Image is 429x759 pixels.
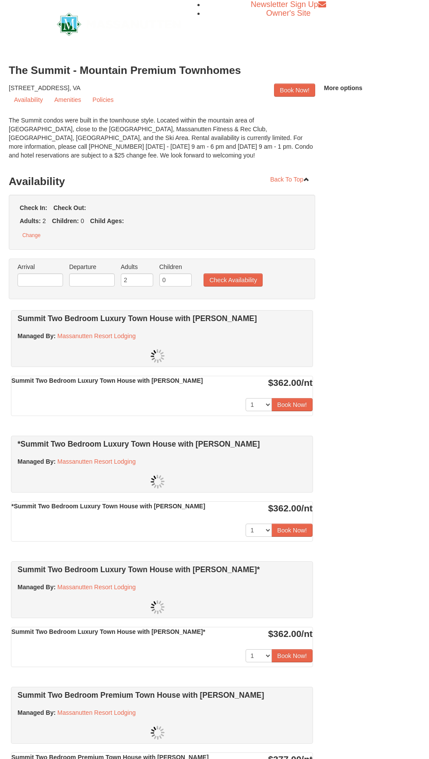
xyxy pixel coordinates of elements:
span: Managed By [18,332,53,339]
h4: *Summit Two Bedroom Luxury Town House with [PERSON_NAME] [18,440,297,448]
strong: : [18,332,56,339]
strong: Summit Two Bedroom Luxury Town House with [PERSON_NAME] [11,377,203,384]
button: Book Now! [271,524,313,537]
h4: Summit Two Bedroom Premium Town House with [PERSON_NAME] [18,691,297,700]
a: Book Now! [274,84,315,97]
span: More options [324,84,362,91]
h3: Availability [9,173,315,190]
strong: : [18,458,56,465]
img: wait.gif [151,600,165,614]
h4: Summit Two Bedroom Luxury Town House with [PERSON_NAME]* [18,565,297,574]
a: Massanutten Resort Lodging [57,584,136,591]
strong: Summit Two Bedroom Luxury Town House with [PERSON_NAME]* [11,628,205,635]
span: /nt [301,503,313,513]
h4: Summit Two Bedroom Luxury Town House with [PERSON_NAME] [18,314,297,323]
strong: : [18,584,56,591]
span: 0 [81,217,84,224]
strong: $362.00 [268,629,313,639]
strong: Child Ages: [90,217,124,224]
strong: Check In: [20,204,47,211]
a: Massanutten Resort Lodging [57,332,136,339]
a: Policies [87,93,119,106]
span: Managed By [18,584,53,591]
div: The Summit condos were built in the townhouse style. Located within the mountain area of [GEOGRAP... [9,116,315,168]
label: Departure [69,262,115,271]
img: wait.gif [151,726,165,740]
span: Managed By [18,458,53,465]
strong: : [18,709,56,716]
span: Managed By [18,709,53,716]
strong: $362.00 [268,503,313,513]
span: /nt [301,378,313,388]
strong: *Summit Two Bedroom Luxury Town House with [PERSON_NAME] [11,503,205,510]
a: Massanutten Resort Lodging [57,458,136,465]
a: Massanutten Resort Lodging [57,709,136,716]
label: Arrival [18,262,63,271]
button: Book Now! [271,649,313,662]
button: Book Now! [271,398,313,411]
button: Check Availability [204,273,263,287]
h3: The Summit - Mountain Premium Townhomes [9,62,420,79]
strong: Adults: [20,217,41,224]
strong: $362.00 [268,378,313,388]
span: 2 [42,217,46,224]
a: Amenities [49,93,86,106]
strong: Check Out: [53,204,86,211]
label: Adults [121,262,153,271]
a: Massanutten Resort [57,13,181,33]
a: Back To Top [264,173,315,186]
button: Change [18,230,46,241]
a: Owner's Site [266,9,310,17]
img: wait.gif [151,475,165,489]
label: Children [159,262,192,271]
strong: Children: [52,217,79,224]
img: wait.gif [151,349,165,363]
img: Massanutten Resort Logo [57,13,181,36]
span: /nt [301,629,313,639]
a: Availability [9,93,48,106]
